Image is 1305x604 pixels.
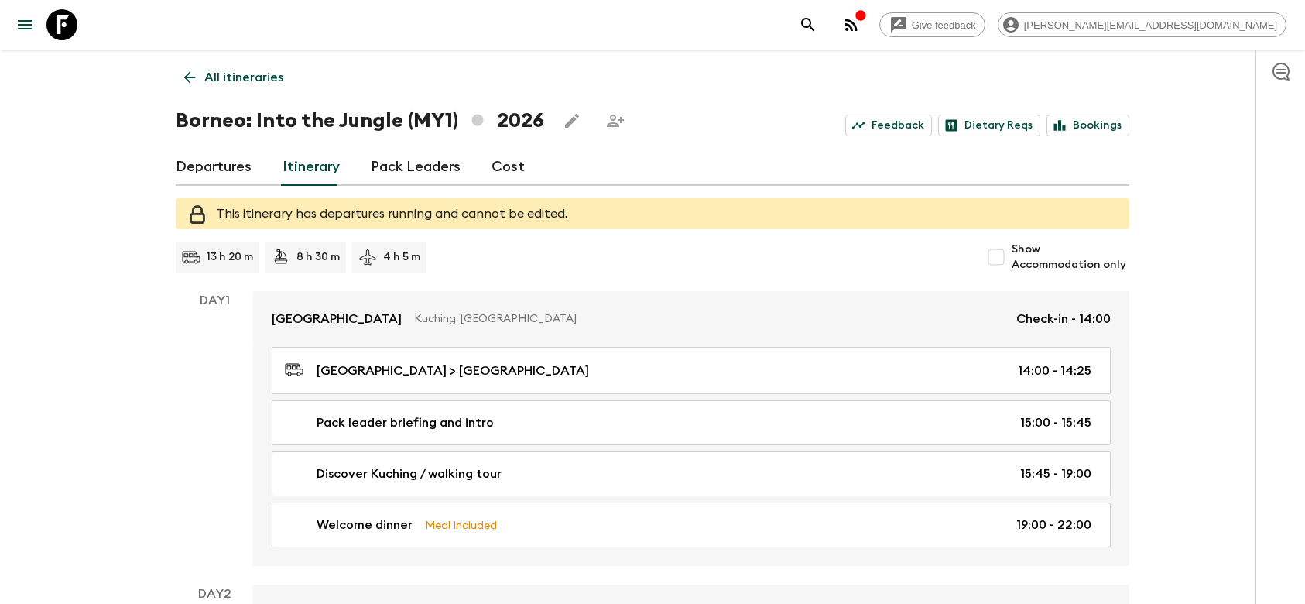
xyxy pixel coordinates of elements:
[176,291,253,310] p: Day 1
[1016,310,1111,328] p: Check-in - 14:00
[296,249,340,265] p: 8 h 30 m
[879,12,985,37] a: Give feedback
[1018,362,1091,380] p: 14:00 - 14:25
[414,311,1004,327] p: Kuching, [GEOGRAPHIC_DATA]
[176,105,544,136] h1: Borneo: Into the Jungle (MY1) 2026
[1020,414,1091,432] p: 15:00 - 15:45
[492,149,525,186] a: Cost
[253,291,1129,347] a: [GEOGRAPHIC_DATA]Kuching, [GEOGRAPHIC_DATA]Check-in - 14:00
[204,68,283,87] p: All itineraries
[1046,115,1129,136] a: Bookings
[317,465,502,483] p: Discover Kuching / walking tour
[207,249,253,265] p: 13 h 20 m
[272,400,1111,445] a: Pack leader briefing and intro15:00 - 15:45
[371,149,461,186] a: Pack Leaders
[176,585,253,603] p: Day 2
[9,9,40,40] button: menu
[938,115,1040,136] a: Dietary Reqs
[1016,516,1091,534] p: 19:00 - 22:00
[1012,242,1129,273] span: Show Accommodation only
[317,362,589,380] p: [GEOGRAPHIC_DATA] > [GEOGRAPHIC_DATA]
[1020,465,1091,483] p: 15:45 - 19:00
[216,208,567,220] span: This itinerary has departures running and cannot be edited.
[176,62,292,93] a: All itineraries
[272,347,1111,394] a: [GEOGRAPHIC_DATA] > [GEOGRAPHIC_DATA]14:00 - 14:25
[317,414,494,432] p: Pack leader briefing and intro
[425,516,497,534] p: Meal Included
[283,149,340,186] a: Itinerary
[272,503,1111,547] a: Welcome dinnerMeal Included19:00 - 22:00
[383,249,420,265] p: 4 h 5 m
[557,105,587,136] button: Edit this itinerary
[845,115,932,136] a: Feedback
[998,12,1286,37] div: [PERSON_NAME][EMAIL_ADDRESS][DOMAIN_NAME]
[272,310,402,328] p: [GEOGRAPHIC_DATA]
[272,451,1111,496] a: Discover Kuching / walking tour15:45 - 19:00
[600,105,631,136] span: Share this itinerary
[176,149,252,186] a: Departures
[903,19,985,31] span: Give feedback
[317,516,413,534] p: Welcome dinner
[793,9,824,40] button: search adventures
[1016,19,1286,31] span: [PERSON_NAME][EMAIL_ADDRESS][DOMAIN_NAME]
